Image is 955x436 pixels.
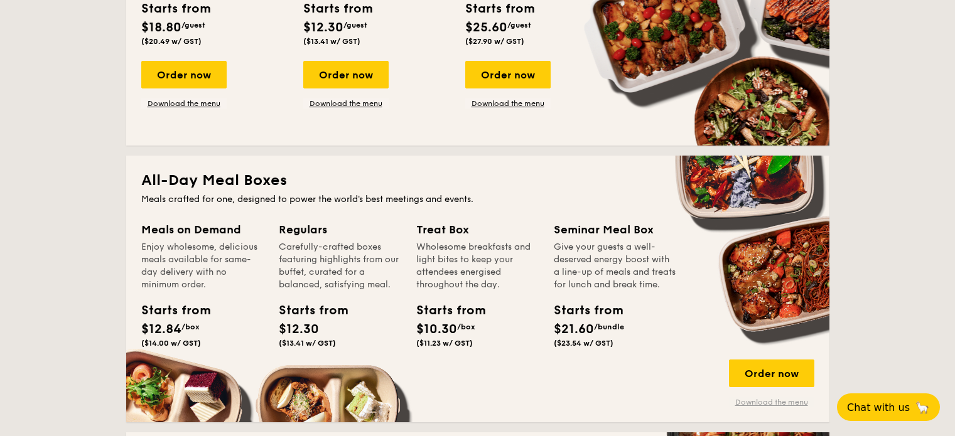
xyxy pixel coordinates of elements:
[457,322,475,331] span: /box
[141,241,264,291] div: Enjoy wholesome, delicious meals available for same-day delivery with no minimum order.
[141,98,227,109] a: Download the menu
[465,20,507,35] span: $25.60
[554,241,676,291] div: Give your guests a well-deserved energy boost with a line-up of meals and treats for lunch and br...
[554,221,676,238] div: Seminar Meal Box
[303,61,389,88] div: Order now
[181,21,205,29] span: /guest
[729,359,814,387] div: Order now
[141,20,181,35] span: $18.80
[181,322,200,331] span: /box
[141,37,202,46] span: ($20.49 w/ GST)
[279,301,335,320] div: Starts from
[847,401,910,413] span: Chat with us
[279,339,336,348] span: ($13.41 w/ GST)
[554,301,610,320] div: Starts from
[465,98,551,109] a: Download the menu
[141,193,814,206] div: Meals crafted for one, designed to power the world's best meetings and events.
[416,301,473,320] div: Starts from
[141,221,264,238] div: Meals on Demand
[303,98,389,109] a: Download the menu
[303,20,343,35] span: $12.30
[837,393,940,421] button: Chat with us🦙
[465,61,551,88] div: Order now
[141,61,227,88] div: Order now
[554,339,613,348] span: ($23.54 w/ GST)
[465,37,524,46] span: ($27.90 w/ GST)
[729,397,814,407] a: Download the menu
[554,322,594,337] span: $21.60
[303,37,360,46] span: ($13.41 w/ GST)
[141,171,814,191] h2: All-Day Meal Boxes
[416,339,473,348] span: ($11.23 w/ GST)
[416,241,539,291] div: Wholesome breakfasts and light bites to keep your attendees energised throughout the day.
[915,400,930,415] span: 🦙
[343,21,367,29] span: /guest
[507,21,531,29] span: /guest
[279,322,319,337] span: $12.30
[594,322,624,331] span: /bundle
[279,241,401,291] div: Carefully-crafted boxes featuring highlights from our buffet, curated for a balanced, satisfying ...
[141,322,181,337] span: $12.84
[279,221,401,238] div: Regulars
[141,301,198,320] div: Starts from
[416,322,457,337] span: $10.30
[416,221,539,238] div: Treat Box
[141,339,201,348] span: ($14.00 w/ GST)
